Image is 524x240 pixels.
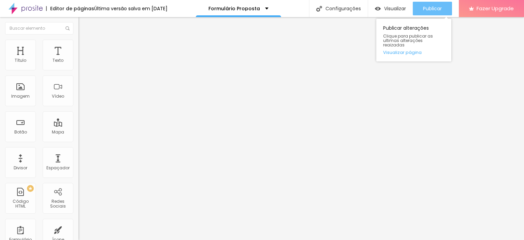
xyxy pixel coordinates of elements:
[52,94,64,99] div: Vídeo
[375,6,381,12] img: view-1.svg
[15,58,26,63] div: Título
[316,6,322,12] img: Icone
[477,5,514,11] span: Fazer Upgrade
[11,94,30,99] div: Imagem
[44,199,71,209] div: Redes Sociais
[7,199,34,209] div: Código HTML
[53,58,63,63] div: Texto
[78,17,524,240] iframe: Editor
[52,130,64,135] div: Mapa
[423,6,442,11] span: Publicar
[376,19,451,61] div: Publicar alterações
[14,130,27,135] div: Botão
[5,22,73,34] input: Buscar elemento
[413,2,452,15] button: Publicar
[384,6,406,11] span: Visualizar
[65,26,70,30] img: Icone
[46,166,70,170] div: Espaçador
[14,166,27,170] div: Divisor
[208,6,260,11] p: Formulário Proposta
[383,50,445,55] a: Visualizar página
[46,6,94,11] div: Editor de páginas
[94,6,168,11] div: Última versão salva em [DATE]
[368,2,413,15] button: Visualizar
[383,34,445,47] span: Clique para publicar as ultimas alterações reaizadas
